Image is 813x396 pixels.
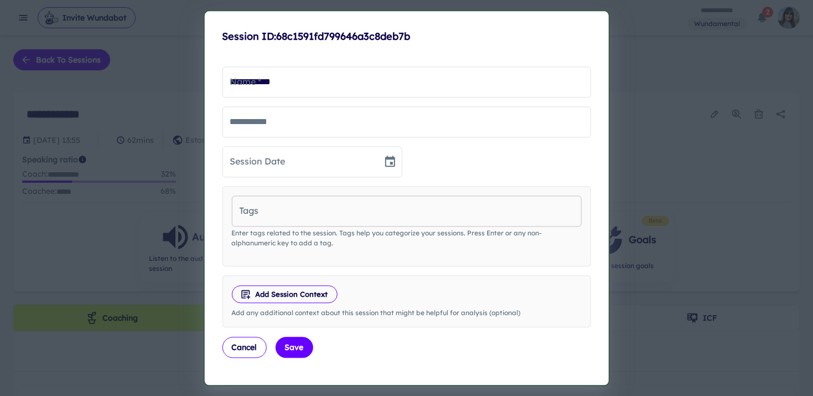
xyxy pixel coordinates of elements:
h6: Session ID: 68c1591fd799646a3c8deb7b [222,29,591,44]
p: Enter tags related to the session. Tags help you categorize your sessions. Press Enter or any non... [231,228,582,248]
button: Save [275,337,313,358]
button: Add Session Context [231,285,337,303]
p: Add any additional context about this session that might be helpful for analysis (optional) [231,308,582,318]
button: Choose date [379,151,401,173]
button: Cancel [222,337,266,358]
